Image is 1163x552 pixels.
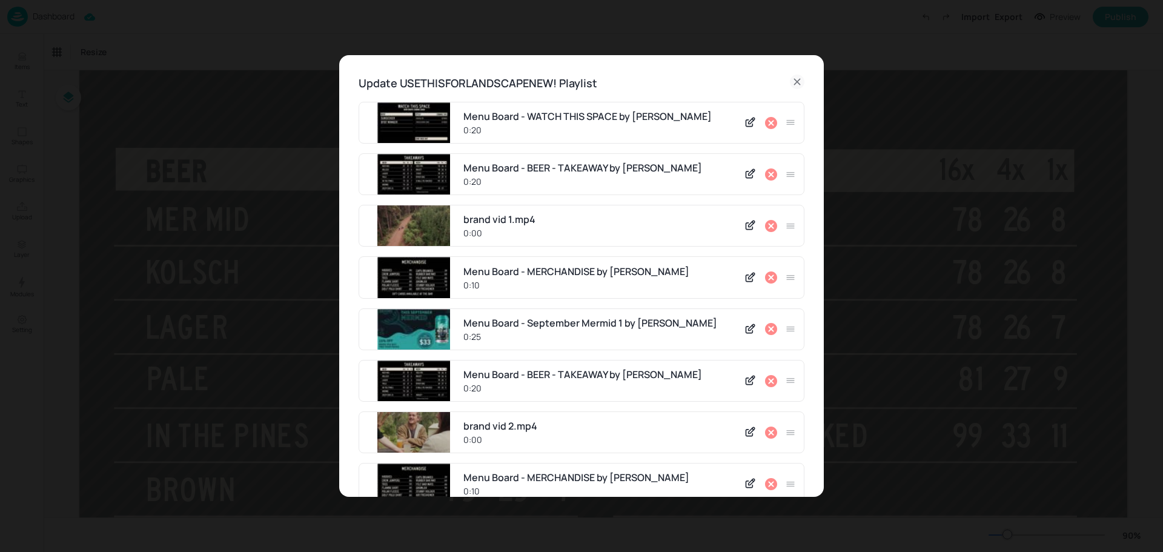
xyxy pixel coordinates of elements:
[463,485,737,497] div: 0:10
[463,109,737,124] div: Menu Board - WATCH THIS SPACE by [PERSON_NAME]
[377,102,450,143] img: 6J0eG%2B%2Bghl84M4vFCWn8dg%3D%3D
[377,205,450,246] img: DGtGFy0aQwo6YyXmGiKD1A%3D%3D
[377,309,450,350] img: %2BRmZ65L4uRFhpphMJrIj3w%3D%3D
[463,227,737,239] div: 0:00
[463,433,737,446] div: 0:00
[463,212,737,227] div: brand vid 1.mp4
[463,330,737,343] div: 0:25
[359,75,597,92] h6: Update USETHISFORLANDSCAPENEW! Playlist
[463,264,737,279] div: Menu Board - MERCHANDISE by [PERSON_NAME]
[463,367,737,382] div: Menu Board - BEER - TAKEAWAY by [PERSON_NAME]
[377,361,450,401] img: bidBwTP%2F7NyIVLjVs1Qt7A%3D%3D
[463,175,737,188] div: 0:20
[463,382,737,394] div: 0:20
[463,316,737,330] div: Menu Board - September Mermid 1 by [PERSON_NAME]
[463,279,737,291] div: 0:10
[377,464,450,504] img: 0b0t9mRNYkaNp%2BJV9KjBPw%3D%3D
[377,154,450,195] img: %2FLL3eeyH%2BqWrLbEWgfMC3g%3D%3D
[377,257,450,298] img: vJqCG4yG%2FQ5V%2BpmpRrupLg%3D%3D
[463,470,737,485] div: Menu Board - MERCHANDISE by [PERSON_NAME]
[377,412,450,453] img: RpabnJ0fq1Hx7VEsOst4Zg%3D%3D
[463,124,737,136] div: 0:20
[463,419,737,433] div: brand vid 2.mp4
[463,161,737,175] div: Menu Board - BEER - TAKEAWAY by [PERSON_NAME]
